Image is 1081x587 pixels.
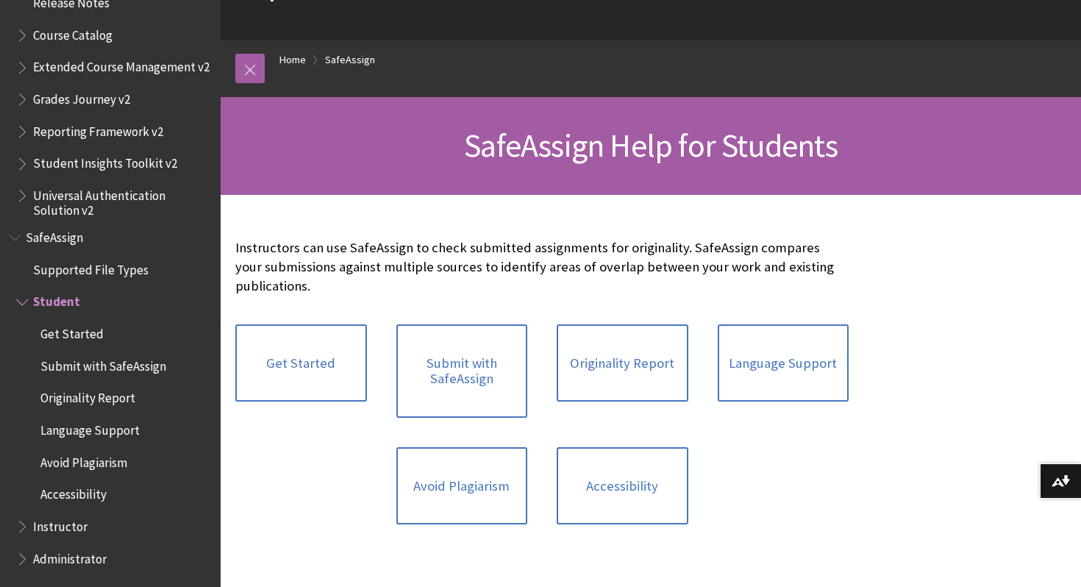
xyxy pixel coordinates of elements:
[40,483,107,502] span: Accessibility
[40,354,166,374] span: Submit with SafeAssign
[396,324,528,418] a: Submit with SafeAssign
[33,547,107,566] span: Administrator
[9,225,212,571] nav: Book outline for Blackboard SafeAssign
[40,450,127,470] span: Avoid Plagiarism
[40,386,135,406] span: Originality Report
[33,257,149,277] span: Supported File Types
[33,55,210,75] span: Extended Course Management v2
[325,51,375,69] a: SafeAssign
[40,418,140,438] span: Language Support
[26,225,83,245] span: SafeAssign
[464,125,838,166] span: SafeAssign Help for Students
[33,152,177,171] span: Student Insights Toolkit v2
[235,238,849,296] p: Instructors can use SafeAssign to check submitted assignments for originality. SafeAssign compare...
[33,87,130,107] span: Grades Journey v2
[235,324,367,402] a: Get Started
[33,23,113,43] span: Course Catalog
[396,447,528,525] a: Avoid Plagiarism
[33,183,210,218] span: Universal Authentication Solution v2
[279,51,306,69] a: Home
[718,324,849,402] a: Language Support
[33,119,163,139] span: Reporting Framework v2
[33,290,80,310] span: Student
[557,447,688,525] a: Accessibility
[33,514,88,534] span: Instructor
[40,321,104,341] span: Get Started
[557,324,688,402] a: Originality Report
